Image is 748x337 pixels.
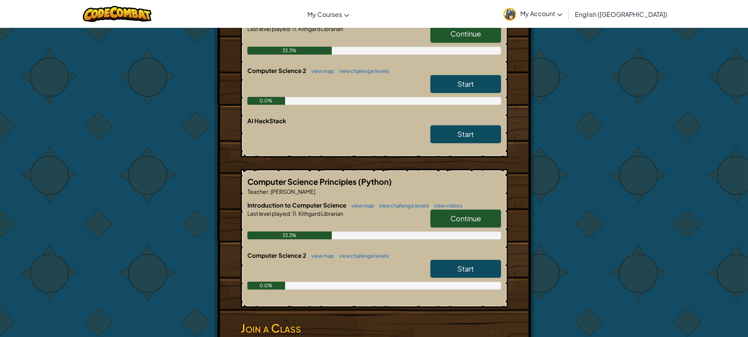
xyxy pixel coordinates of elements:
[290,210,291,217] span: :
[430,202,463,209] a: view videos
[358,177,392,186] span: (Python)
[307,10,342,18] span: My Courses
[457,129,474,138] span: Start
[520,9,562,18] span: My Account
[450,214,481,223] span: Continue
[247,251,307,259] span: Computer Science 2
[298,210,343,217] span: Kithgard Librarian
[457,264,474,273] span: Start
[291,210,298,217] span: 11.
[247,201,347,209] span: Introduction to Computer Science
[291,25,298,32] span: 11.
[247,117,286,124] span: AI HackStack
[241,319,508,337] h3: Join a Class
[335,68,389,74] a: view challenge levels
[247,67,307,74] span: Computer Science 2
[375,202,429,209] a: view challenge levels
[347,202,374,209] a: view map
[450,29,481,38] span: Continue
[307,68,334,74] a: view map
[247,210,290,217] span: Last level played
[247,97,285,105] div: 0.0%
[83,6,152,22] img: CodeCombat logo
[335,253,389,259] a: view challenge levels
[247,47,332,55] div: 33.3%
[575,10,667,18] span: English ([GEOGRAPHIC_DATA])
[571,4,671,25] a: English ([GEOGRAPHIC_DATA])
[290,25,291,32] span: :
[247,231,332,239] div: 33.3%
[457,79,474,88] span: Start
[430,125,501,143] a: Start
[247,282,285,290] div: 0.0%
[270,188,315,195] span: [PERSON_NAME]
[499,2,566,26] a: My Account
[247,188,268,195] span: Teacher
[307,253,334,259] a: view map
[247,177,358,186] span: Computer Science Principles
[298,25,343,32] span: Kithgard Librarian
[268,188,270,195] span: :
[304,4,353,25] a: My Courses
[247,25,290,32] span: Last level played
[503,8,516,21] img: avatar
